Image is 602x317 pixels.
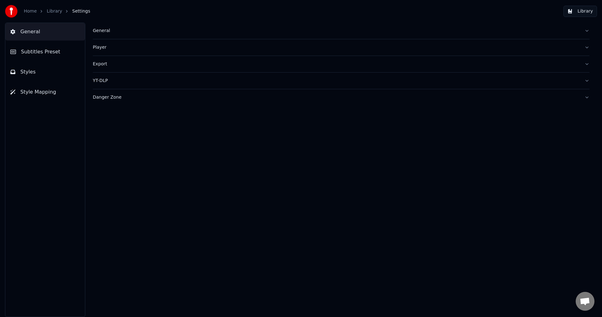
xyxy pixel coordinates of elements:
button: General [5,23,85,41]
button: Export [93,56,589,72]
div: Export [93,61,579,67]
span: Subtitles Preset [21,48,60,56]
span: Styles [20,68,36,76]
button: General [93,23,589,39]
button: Subtitles Preset [5,43,85,61]
div: General [93,28,579,34]
div: YT-DLP [93,78,579,84]
div: Danger Zone [93,94,579,101]
div: 채팅 열기 [576,292,594,311]
button: Style Mapping [5,83,85,101]
img: youka [5,5,18,18]
button: Library [563,6,597,17]
span: General [20,28,40,36]
button: Styles [5,63,85,81]
span: Style Mapping [20,88,56,96]
span: Settings [72,8,90,14]
button: Danger Zone [93,89,589,106]
button: YT-DLP [93,73,589,89]
nav: breadcrumb [24,8,90,14]
a: Home [24,8,37,14]
button: Player [93,39,589,56]
a: Library [47,8,62,14]
div: Player [93,44,579,51]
